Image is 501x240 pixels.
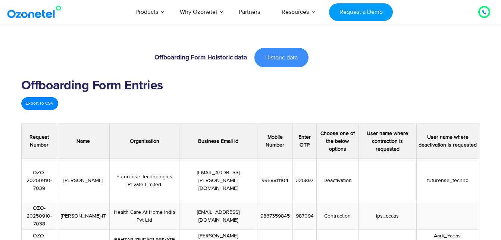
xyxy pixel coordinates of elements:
[358,202,416,230] td: ips_ccaas
[21,202,57,230] td: OZO-20250910-7038
[293,123,317,159] th: Enter OTP
[265,55,298,61] span: Historic data
[317,123,359,159] th: Choose one of the below options
[21,123,57,159] th: Request Number
[21,159,57,202] td: OZO-20250910-7039
[257,202,293,230] td: 9867359845
[25,55,247,61] h6: Offboarding Form Hoistoric data
[317,202,359,230] td: Contraction
[257,123,293,159] th: Mobile Number
[293,202,317,230] td: 987094
[293,159,317,202] td: 325897
[57,202,110,230] td: [PERSON_NAME]-IT
[358,123,416,159] th: User name where contraction is requested
[110,202,179,230] td: Health Care At Home India Pvt Ltd
[110,159,179,202] td: Futurense Technologies Private Limited
[416,159,479,202] td: futurense_techno
[257,159,293,202] td: 9958811104
[329,3,393,21] a: Request a Demo
[110,123,179,159] th: Organisation
[317,159,359,202] td: Deactivation
[21,97,58,110] a: Export to CSV
[416,123,479,159] th: User name where deactivation is requested
[57,159,110,202] td: [PERSON_NAME]
[179,202,257,230] td: [EMAIL_ADDRESS][DOMAIN_NAME]
[179,123,257,159] th: Business Email id
[21,79,480,93] h2: Offboarding Form Entries
[57,123,110,159] th: Name
[179,159,257,202] td: [EMAIL_ADDRESS][PERSON_NAME][DOMAIN_NAME]
[254,48,309,67] a: Historic data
